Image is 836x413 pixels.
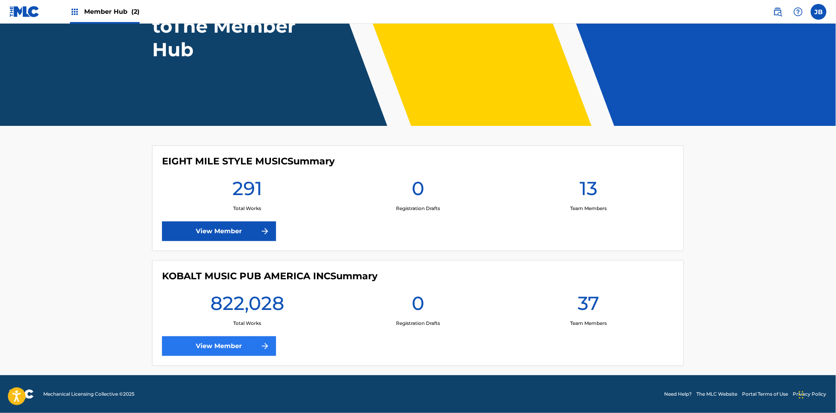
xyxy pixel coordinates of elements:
[84,7,140,16] span: Member Hub
[742,391,788,398] a: Portal Terms of Use
[131,8,140,15] span: (2)
[665,391,692,398] a: Need Help?
[570,320,607,327] p: Team Members
[794,7,803,17] img: help
[793,391,827,398] a: Privacy Policy
[162,221,276,241] a: View Member
[43,391,134,398] span: Mechanical Licensing Collective © 2025
[232,177,262,205] h1: 291
[578,291,599,320] h1: 37
[396,320,440,327] p: Registration Drafts
[162,155,335,167] h4: EIGHT MILE STYLE MUSIC
[790,4,806,20] div: Help
[210,291,284,320] h1: 822,028
[580,177,597,205] h1: 13
[260,341,270,351] img: f7272a7cc735f4ea7f67.svg
[697,391,738,398] a: The MLC Website
[799,383,804,407] div: Drag
[260,227,270,236] img: f7272a7cc735f4ea7f67.svg
[162,270,377,282] h4: KOBALT MUSIC PUB AMERICA INC
[70,7,79,17] img: Top Rightsholders
[770,4,786,20] a: Public Search
[233,205,261,212] p: Total Works
[162,336,276,356] a: View Member
[797,375,836,413] iframe: Chat Widget
[233,320,261,327] p: Total Works
[811,4,827,20] div: User Menu
[412,177,424,205] h1: 0
[773,7,783,17] img: search
[396,205,440,212] p: Registration Drafts
[412,291,424,320] h1: 0
[9,389,34,399] img: logo
[9,6,40,17] img: MLC Logo
[570,205,607,212] p: Team Members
